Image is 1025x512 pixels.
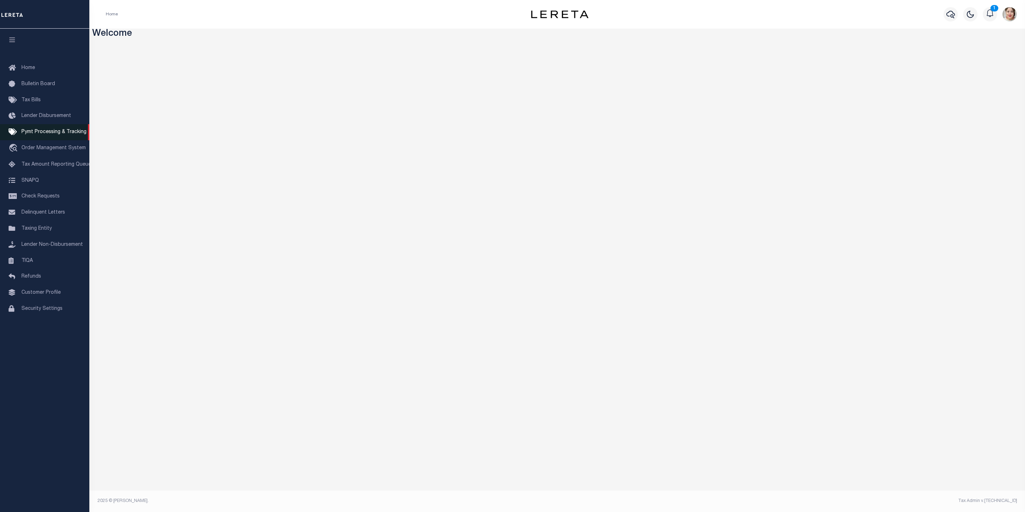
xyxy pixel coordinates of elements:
[21,65,35,70] span: Home
[563,498,1017,504] div: Tax Admin v.[TECHNICAL_ID]
[21,306,63,311] span: Security Settings
[21,82,55,87] span: Bulletin Board
[9,144,20,153] i: travel_explore
[991,5,998,11] span: 1
[21,258,33,263] span: TIQA
[21,210,65,215] span: Delinquent Letters
[983,7,997,21] button: 1
[21,113,71,118] span: Lender Disbursement
[21,242,83,247] span: Lender Non-Disbursement
[106,11,118,18] li: Home
[21,194,60,199] span: Check Requests
[21,274,41,279] span: Refunds
[531,10,588,18] img: logo-dark.svg
[21,98,41,103] span: Tax Bills
[21,290,61,295] span: Customer Profile
[92,498,558,504] div: 2025 © [PERSON_NAME].
[92,29,1022,40] h3: Welcome
[21,226,52,231] span: Taxing Entity
[21,178,39,183] span: SNAPQ
[21,146,86,151] span: Order Management System
[21,162,91,167] span: Tax Amount Reporting Queue
[21,130,86,135] span: Pymt Processing & Tracking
